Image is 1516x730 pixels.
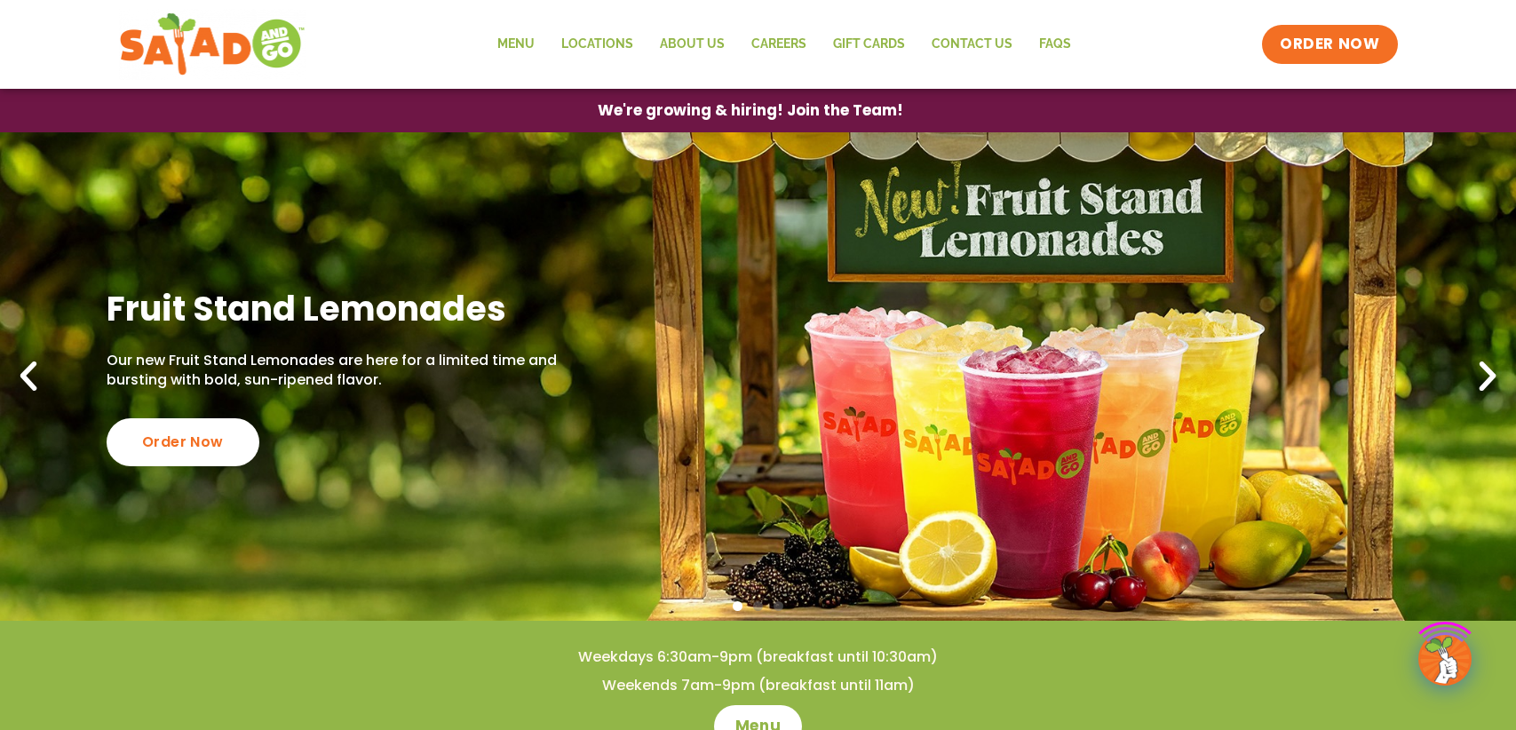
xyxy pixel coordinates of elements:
[820,24,918,65] a: GIFT CARDS
[107,287,572,330] h2: Fruit Stand Lemonades
[9,357,48,396] div: Previous slide
[1262,25,1397,64] a: ORDER NOW
[733,601,742,611] span: Go to slide 1
[36,676,1480,695] h4: Weekends 7am-9pm (breakfast until 11am)
[484,24,548,65] a: Menu
[119,9,306,80] img: new-SAG-logo-768×292
[598,103,903,118] span: We're growing & hiring! Join the Team!
[1468,357,1507,396] div: Next slide
[753,601,763,611] span: Go to slide 2
[107,418,259,466] div: Order Now
[1026,24,1084,65] a: FAQs
[647,24,738,65] a: About Us
[484,24,1084,65] nav: Menu
[918,24,1026,65] a: Contact Us
[571,90,930,131] a: We're growing & hiring! Join the Team!
[107,351,572,391] p: Our new Fruit Stand Lemonades are here for a limited time and bursting with bold, sun-ripened fla...
[548,24,647,65] a: Locations
[36,647,1480,667] h4: Weekdays 6:30am-9pm (breakfast until 10:30am)
[738,24,820,65] a: Careers
[1280,34,1379,55] span: ORDER NOW
[774,601,783,611] span: Go to slide 3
